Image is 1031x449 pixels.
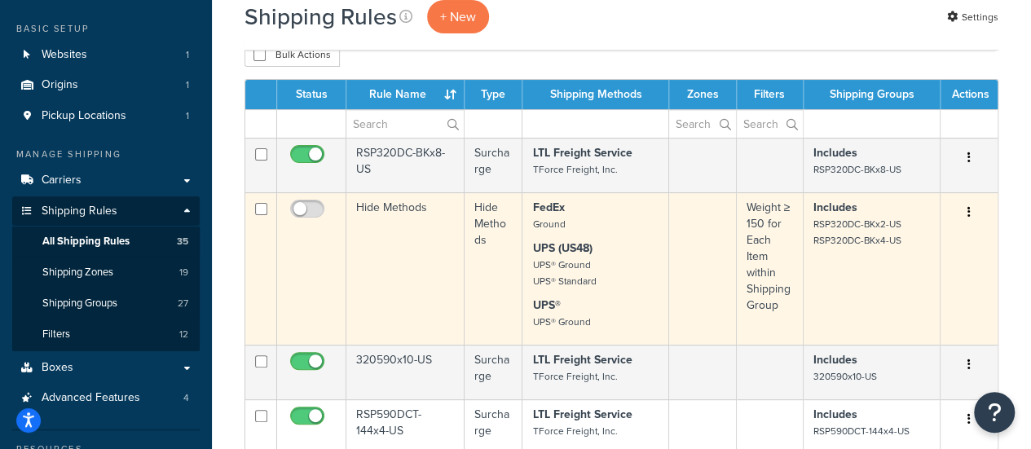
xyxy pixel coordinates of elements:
li: Advanced Features [12,383,200,413]
li: Websites [12,40,200,70]
span: Shipping Zones [42,266,113,280]
span: 1 [186,109,189,123]
li: Filters [12,319,200,350]
td: Weight ≥ 150 for Each Item within Shipping Group [737,192,804,345]
input: Search [346,110,464,138]
td: 320590x10-US [346,345,465,399]
span: Shipping Rules [42,205,117,218]
a: Shipping Zones 19 [12,258,200,288]
strong: Includes [813,144,857,161]
th: Type [465,80,523,109]
span: Carriers [42,174,82,187]
th: Shipping Groups [804,80,941,109]
small: UPS® Ground [532,315,590,329]
span: 4 [183,391,189,405]
th: Shipping Methods [522,80,669,109]
strong: UPS (US48) [532,240,592,257]
td: Hide Methods [465,192,523,345]
li: Shipping Rules [12,196,200,351]
small: UPS® Ground UPS® Standard [532,258,596,288]
small: TForce Freight, Inc. [532,424,617,438]
a: Pickup Locations 1 [12,101,200,131]
th: Filters [737,80,804,109]
td: Hide Methods [346,192,465,345]
li: Pickup Locations [12,101,200,131]
span: Origins [42,78,78,92]
small: TForce Freight, Inc. [532,369,617,384]
strong: Includes [813,199,857,216]
span: 1 [186,48,189,62]
td: Surcharge [465,138,523,192]
span: Filters [42,328,70,341]
th: Status [277,80,346,109]
small: 320590x10-US [813,369,877,384]
strong: Includes [813,351,857,368]
li: Origins [12,70,200,100]
a: Origins 1 [12,70,200,100]
a: Settings [947,6,998,29]
span: Websites [42,48,87,62]
span: 1 [186,78,189,92]
td: Surcharge [465,345,523,399]
a: Websites 1 [12,40,200,70]
span: 12 [179,328,188,341]
a: Carriers [12,165,200,196]
small: TForce Freight, Inc. [532,162,617,177]
small: Ground [532,217,565,231]
small: RSP320DC-BKx8-US [813,162,901,177]
div: Manage Shipping [12,147,200,161]
small: RSP320DC-BKx2-US RSP320DC-BKx4-US [813,217,901,248]
a: Boxes [12,353,200,383]
li: All Shipping Rules [12,227,200,257]
span: All Shipping Rules [42,235,130,249]
strong: LTL Freight Service [532,406,632,423]
button: Open Resource Center [974,392,1015,433]
a: Filters 12 [12,319,200,350]
input: Search [669,110,735,138]
strong: Includes [813,406,857,423]
div: Basic Setup [12,22,200,36]
span: Boxes [42,361,73,375]
strong: LTL Freight Service [532,351,632,368]
button: Bulk Actions [245,42,340,67]
li: Shipping Zones [12,258,200,288]
span: 27 [178,297,188,310]
a: Shipping Rules [12,196,200,227]
small: RSP590DCT-144x4-US [813,424,910,438]
li: Shipping Groups [12,288,200,319]
span: Pickup Locations [42,109,126,123]
span: Advanced Features [42,391,140,405]
a: Advanced Features 4 [12,383,200,413]
span: 35 [177,235,188,249]
strong: LTL Freight Service [532,144,632,161]
td: RSP320DC-BKx8-US [346,138,465,192]
th: Rule Name : activate to sort column ascending [346,80,465,109]
span: Shipping Groups [42,297,117,310]
strong: FedEx [532,199,564,216]
a: All Shipping Rules 35 [12,227,200,257]
span: 19 [179,266,188,280]
a: Shipping Groups 27 [12,288,200,319]
th: Zones [669,80,736,109]
input: Search [737,110,803,138]
h1: Shipping Rules [245,1,397,33]
th: Actions [941,80,998,109]
strong: UPS® [532,297,560,314]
